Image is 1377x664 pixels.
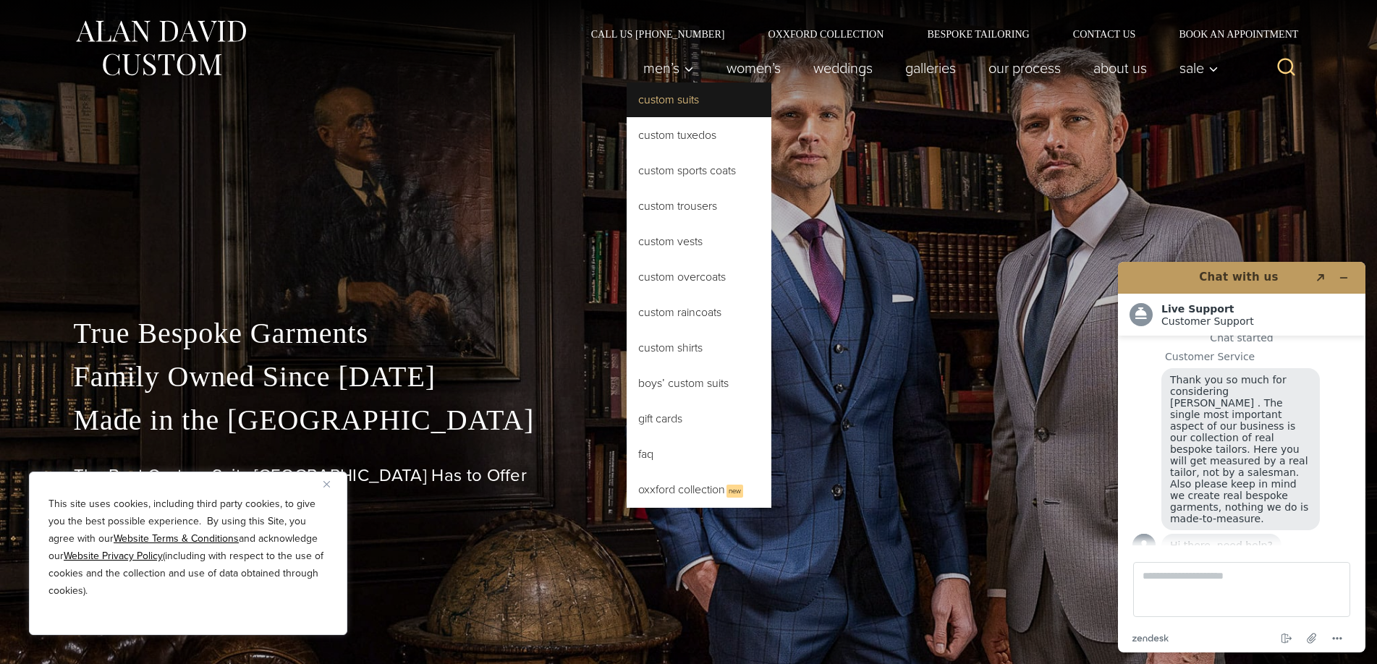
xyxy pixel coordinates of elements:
[323,475,341,493] button: Close
[710,54,797,82] a: Women’s
[627,54,710,82] button: Men’s sub menu toggle
[569,29,1304,39] nav: Secondary Navigation
[1269,51,1304,85] button: View Search Form
[627,260,771,294] a: Custom Overcoats
[1163,54,1226,82] button: Sale sub menu toggle
[627,153,771,188] a: Custom Sports Coats
[32,10,62,23] span: Chat
[64,548,163,563] a: Website Privacy Policy
[627,401,771,436] a: Gift Cards
[114,531,239,546] a: Website Terms & Conditions
[627,295,771,330] a: Custom Raincoats
[627,118,771,153] a: Custom Tuxedos
[74,16,247,80] img: Alan David Custom
[797,54,889,82] a: weddings
[74,465,1304,486] h1: The Best Custom Suits [GEOGRAPHIC_DATA] Has to Offer
[905,29,1051,39] a: Bespoke Tailoring
[323,481,330,488] img: Close
[627,437,771,472] a: FAQ
[1077,54,1163,82] a: About Us
[627,189,771,224] a: Custom Trousers
[569,29,747,39] a: Call Us [PHONE_NUMBER]
[1157,29,1303,39] a: Book an Appointment
[627,366,771,401] a: Boys’ Custom Suits
[726,485,743,498] span: New
[889,54,972,82] a: Galleries
[1051,29,1158,39] a: Contact Us
[627,331,771,365] a: Custom Shirts
[48,495,328,600] p: This site uses cookies, including third party cookies, to give you the best possible experience. ...
[627,472,771,508] a: Oxxford CollectionNew
[1106,250,1377,664] iframe: Find more information here
[74,312,1304,442] p: True Bespoke Garments Family Owned Since [DATE] Made in the [GEOGRAPHIC_DATA]
[627,224,771,259] a: Custom Vests
[746,29,905,39] a: Oxxford Collection
[972,54,1077,82] a: Our Process
[627,54,1226,82] nav: Primary Navigation
[627,82,771,117] a: Custom Suits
